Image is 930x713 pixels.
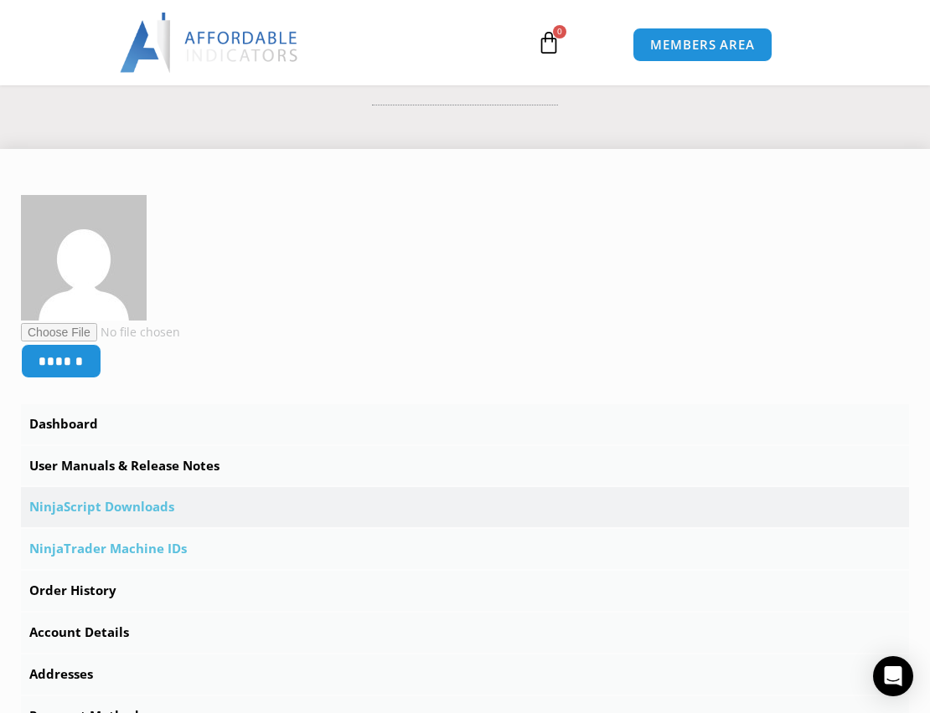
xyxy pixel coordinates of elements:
a: MEMBERS AREA [633,28,772,62]
a: NinjaTrader Machine IDs [21,529,909,569]
span: 0 [553,25,566,38]
a: Addresses [21,654,909,695]
img: e7f1cd1f8cc81c4d84a0743f092a274c25d70807a20f274be4938e7c732ba15b [21,195,147,321]
span: MEMBERS AREA [650,38,755,51]
div: Open Intercom Messenger [873,656,913,696]
a: User Manuals & Release Notes [21,446,909,486]
a: NinjaScript Downloads [21,487,909,527]
img: LogoAI | Affordable Indicators – NinjaTrader [120,13,300,73]
a: Dashboard [21,404,909,444]
a: Account Details [21,613,909,653]
a: Order History [21,571,909,611]
a: 0 [512,18,586,67]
